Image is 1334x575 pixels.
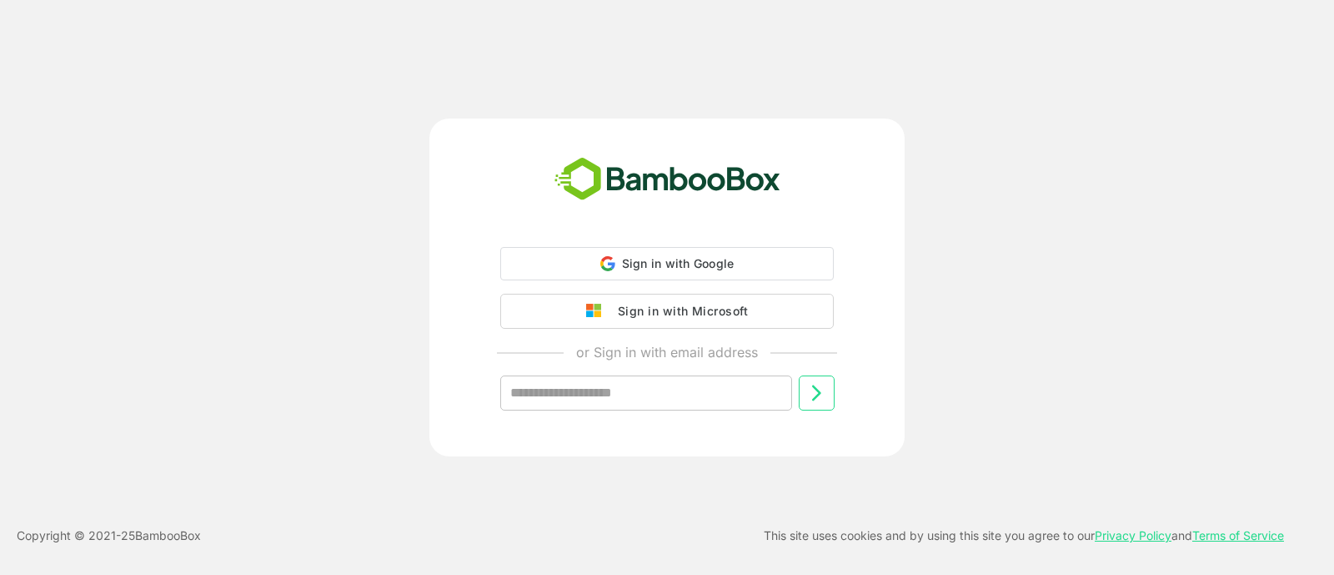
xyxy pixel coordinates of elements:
div: Sign in with Microsoft [609,300,748,322]
p: This site uses cookies and by using this site you agree to our and [764,526,1284,546]
a: Privacy Policy [1095,528,1171,542]
p: Copyright © 2021- 25 BambooBox [17,526,201,546]
button: Sign in with Microsoft [500,294,834,329]
img: bamboobox [545,152,790,207]
a: Terms of Service [1192,528,1284,542]
div: Sign in with Google [500,247,834,280]
span: Sign in with Google [622,256,735,270]
p: or Sign in with email address [576,342,758,362]
img: google [586,304,609,319]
